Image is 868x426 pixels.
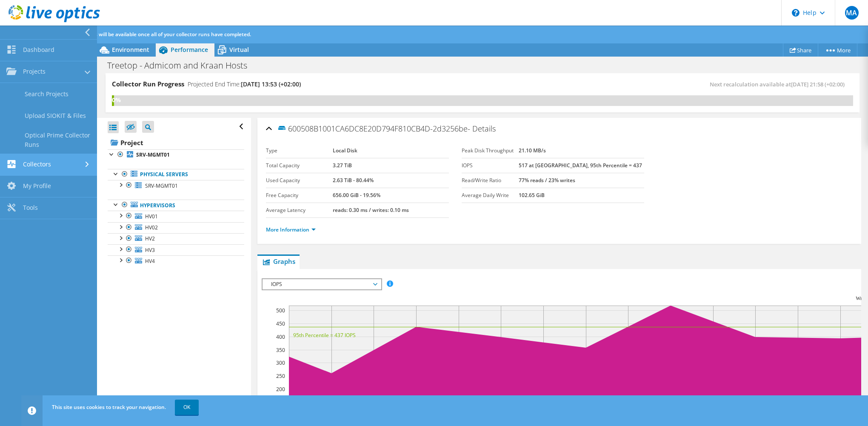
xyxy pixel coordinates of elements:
b: 102.65 GiB [519,192,545,199]
b: 21.10 MB/s [519,147,546,154]
label: Used Capacity [266,176,333,185]
a: SRV-MGMT01 [108,180,244,191]
label: Free Capacity [266,191,333,200]
a: More [818,43,857,57]
a: HV4 [108,255,244,266]
span: HV01 [145,213,158,220]
h1: Treetop - Admicom and Kraan Hosts [103,61,260,70]
b: Local Disk [333,147,357,154]
span: Next recalculation available at [710,80,849,88]
span: HV02 [145,224,158,231]
span: Performance [171,46,208,54]
a: HV02 [108,222,244,233]
span: MA [845,6,859,20]
b: 656.00 GiB - 19.56% [333,192,380,199]
text: 450 [276,320,285,327]
b: SRV-MGMT01 [136,151,170,158]
label: Average Daily Write [462,191,519,200]
label: Total Capacity [266,161,333,170]
a: Hypervisors [108,200,244,211]
svg: \n [792,9,799,17]
span: IOPS [267,279,376,289]
a: OK [175,400,199,415]
label: IOPS [462,161,519,170]
text: 300 [276,359,285,366]
span: SRV-MGMT01 [145,182,178,189]
h4: Projected End Time: [188,80,301,89]
span: HV2 [145,235,155,242]
a: HV01 [108,211,244,222]
text: 250 [276,372,285,380]
text: 200 [276,386,285,393]
b: 517 at [GEOGRAPHIC_DATA], 95th Percentile = 437 [519,162,642,169]
text: 95th Percentile = 437 IOPS [293,332,356,339]
a: Project [108,136,244,149]
text: 500 [276,307,285,314]
text: 400 [276,333,285,340]
label: Peak Disk Throughput [462,146,519,155]
span: Environment [112,46,149,54]
label: Average Latency [266,206,333,214]
span: HV4 [145,257,155,265]
label: Type [266,146,333,155]
span: 600508B1001CA6DC8E20D794F810CB4D-2d3256be- [277,123,470,133]
a: More Information [266,226,316,233]
b: 77% reads / 23% writes [519,177,575,184]
a: Physical Servers [108,169,244,180]
b: reads: 0.30 ms / writes: 0.10 ms [333,206,409,214]
text: 350 [276,346,285,354]
span: Graphs [262,257,295,266]
b: 2.63 TiB - 80.44% [333,177,374,184]
label: Read/Write Ratio [462,176,519,185]
div: 0% [112,95,114,105]
span: [DATE] 21:58 (+02:00) [791,80,845,88]
a: Share [783,43,818,57]
a: HV3 [108,244,244,255]
span: [DATE] 13:53 (+02:00) [241,80,301,88]
span: This site uses cookies to track your navigation. [52,403,166,411]
span: Details [472,123,496,134]
a: SRV-MGMT01 [108,149,244,160]
span: Virtual [229,46,249,54]
b: 3.27 TiB [333,162,352,169]
a: HV2 [108,233,244,244]
span: Additional analysis will be available once all of your collector runs have completed. [52,31,251,38]
span: HV3 [145,246,155,254]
